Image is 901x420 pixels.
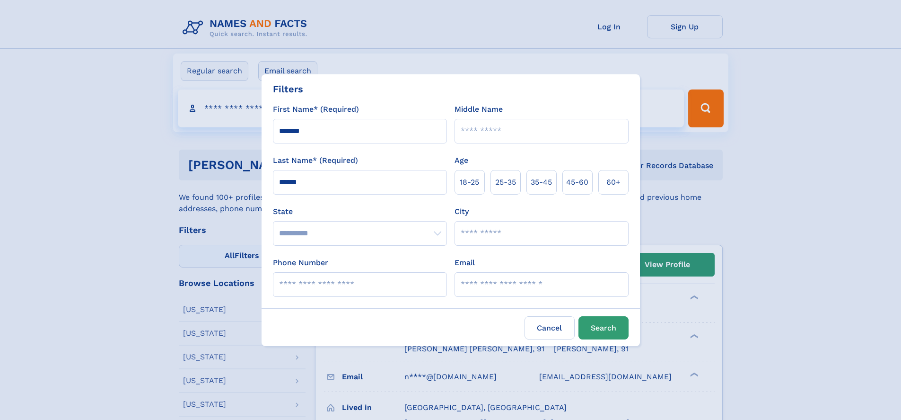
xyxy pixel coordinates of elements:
button: Search [578,316,629,340]
div: Filters [273,82,303,96]
label: State [273,206,447,217]
label: First Name* (Required) [273,104,359,115]
label: Age [455,155,468,166]
span: 18‑25 [460,177,479,188]
span: 25‑35 [495,177,516,188]
span: 60+ [606,177,621,188]
label: City [455,206,469,217]
label: Email [455,257,475,268]
span: 35‑45 [531,177,552,188]
label: Middle Name [455,104,503,115]
span: 45‑60 [566,177,588,188]
label: Phone Number [273,257,328,268]
label: Last Name* (Required) [273,155,358,166]
label: Cancel [525,316,575,340]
